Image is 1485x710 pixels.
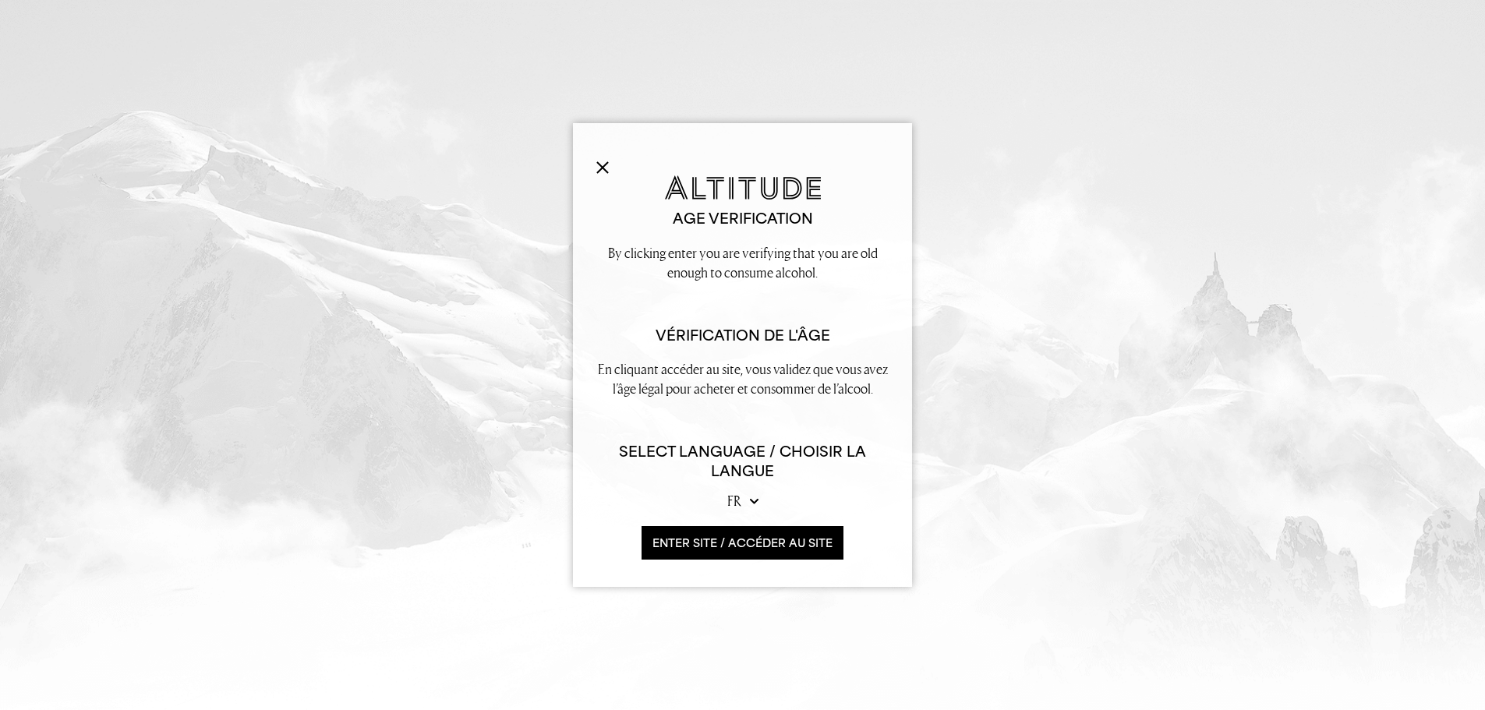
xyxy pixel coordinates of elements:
[596,161,609,174] img: Close
[596,209,889,228] h2: Age verification
[596,243,889,282] p: By clicking enter you are verifying that you are old enough to consume alcohol.
[596,326,889,345] h2: Vérification de l'âge
[642,526,843,560] button: ENTER SITE / accéder au site
[665,175,821,200] img: Altitude Gin
[596,442,889,481] h6: Select Language / Choisir la langue
[596,359,889,398] p: En cliquant accéder au site, vous validez que vous avez l’âge légal pour acheter et consommer de ...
